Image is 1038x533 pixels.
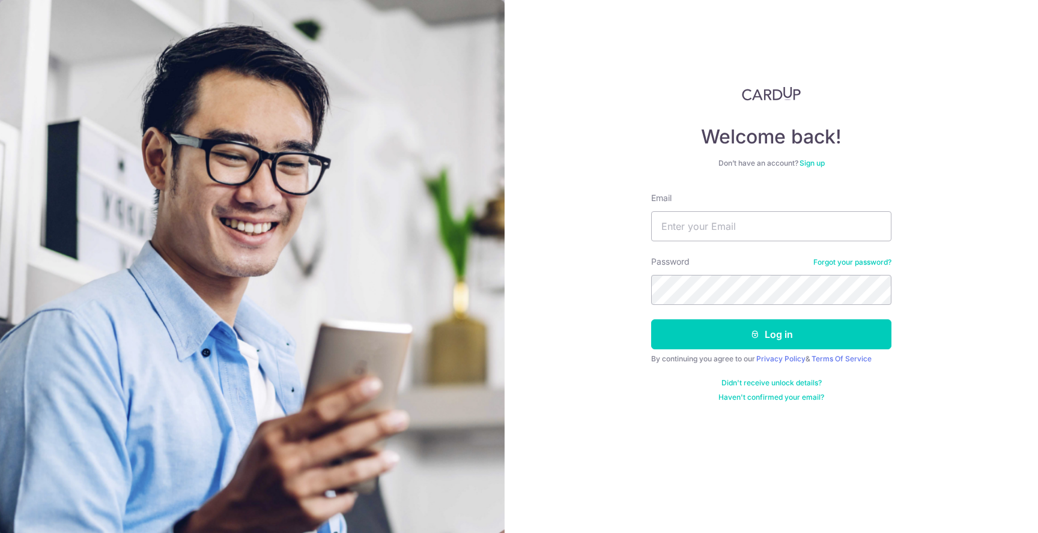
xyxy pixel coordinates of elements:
[718,393,824,402] a: Haven't confirmed your email?
[651,256,690,268] label: Password
[651,125,891,149] h4: Welcome back!
[742,86,801,101] img: CardUp Logo
[813,257,891,267] a: Forgot your password?
[651,158,891,168] div: Don’t have an account?
[651,319,891,349] button: Log in
[800,158,825,167] a: Sign up
[651,211,891,241] input: Enter your Email
[721,378,822,388] a: Didn't receive unlock details?
[756,354,806,363] a: Privacy Policy
[651,192,672,204] label: Email
[812,354,872,363] a: Terms Of Service
[651,354,891,364] div: By continuing you agree to our &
